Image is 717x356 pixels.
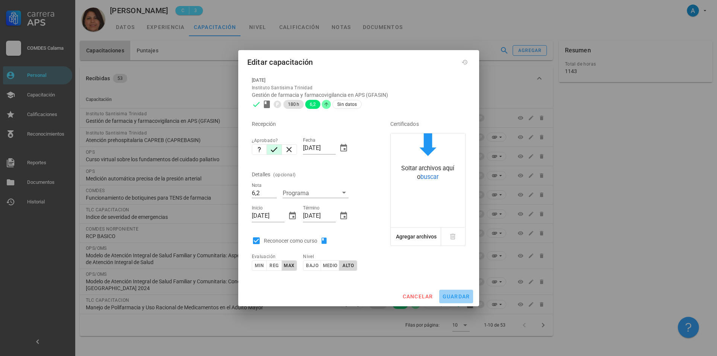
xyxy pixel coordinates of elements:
[252,260,267,271] button: min
[303,260,321,271] button: bajo
[252,253,297,260] div: Evaluación
[439,290,473,303] button: guardar
[254,263,264,268] span: min
[269,263,279,268] span: reg
[342,263,354,268] span: alto
[399,290,436,303] button: cancelar
[390,115,466,133] div: Certificados
[252,137,297,144] div: ¿Aprobado?
[391,228,441,246] button: Agregar archivos
[283,263,294,268] span: max
[402,293,433,299] span: cancelar
[252,205,263,211] label: Inicio
[391,133,465,183] button: Soltar archivos aquí obuscar
[267,260,282,271] button: reg
[310,100,316,109] span: 6,2
[339,260,357,271] button: alto
[252,165,271,183] div: Detalles
[252,76,466,84] div: [DATE]
[303,138,315,143] label: Fecha
[252,92,466,98] div: Gestión de farmacia y farmacovigilancia en APS (GFASIN)
[288,100,300,109] span: 180 h
[252,183,262,188] label: Nota
[282,260,297,271] button: max
[321,260,339,271] button: medio
[337,100,357,108] span: Sin datos
[394,228,438,246] button: Agregar archivos
[303,253,349,260] div: Nivel
[252,85,313,90] span: Instituto Santisima Trinidad
[264,236,331,245] div: Reconocer como curso
[273,171,295,179] div: (opcional)
[306,263,318,268] span: bajo
[442,293,470,299] span: guardar
[391,164,465,181] div: Soltar archivos aquí o
[303,205,320,211] label: Término
[252,115,369,133] div: Recepción
[323,263,338,268] span: medio
[420,173,438,180] span: buscar
[247,56,313,68] div: Editar capacitación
